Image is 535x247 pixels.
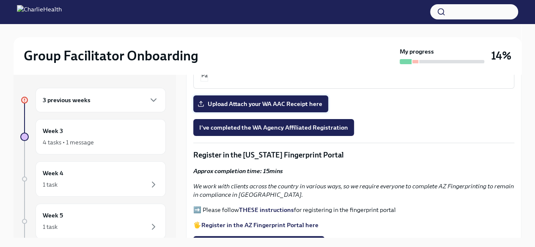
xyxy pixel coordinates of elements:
h2: Group Facilitator Onboarding [24,47,198,64]
button: I've completed the WA Agency Affiliated Registration [193,119,354,136]
a: THESE instructions [239,206,294,214]
em: We work with clients across the country in various ways, so we require everyone to complete AZ Fi... [193,182,514,198]
label: Upload Attach your WA AAC Receipt here [193,95,328,112]
p: Register in the [US_STATE] Fingerprint Portal [193,150,514,160]
span: I've completed the WA Agency Affiliated Registration [199,123,348,132]
h3: 14% [491,48,511,63]
div: 4 tasks • 1 message [43,138,94,147]
h6: 3 previous weeks [43,95,91,105]
p: ➡️ Please follow for registering in the fingerprint portal [193,206,514,214]
h6: Week 4 [43,168,63,178]
a: Week 41 task [20,161,166,197]
a: Register in the AZ Fingerprint Portal here [201,221,318,229]
strong: Approx completion time: 15mins [193,167,283,175]
span: Upload Attach your WA AAC Receipt here [199,100,322,108]
a: Week 51 task [20,204,166,239]
h6: Week 5 [43,211,63,220]
img: CharlieHealth [17,5,62,19]
h6: Week 3 [43,126,63,136]
div: 1 task [43,223,58,231]
p: 🖐️ [193,221,514,229]
div: 1 task [43,180,58,189]
strong: My progress [400,47,434,56]
a: Week 34 tasks • 1 message [20,119,166,155]
div: 3 previous weeks [36,88,166,112]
